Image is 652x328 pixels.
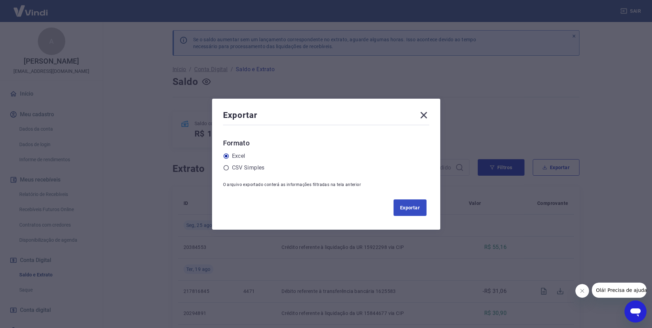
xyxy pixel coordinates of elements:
[394,199,427,216] button: Exportar
[4,5,58,10] span: Olá! Precisa de ajuda?
[223,182,361,187] span: O arquivo exportado conterá as informações filtradas na tela anterior
[223,138,429,149] h6: Formato
[223,110,429,123] div: Exportar
[575,284,589,298] iframe: Fechar mensagem
[625,300,647,322] iframe: Botão para abrir a janela de mensagens
[232,152,245,160] label: Excel
[592,283,647,298] iframe: Mensagem da empresa
[232,164,265,172] label: CSV Simples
